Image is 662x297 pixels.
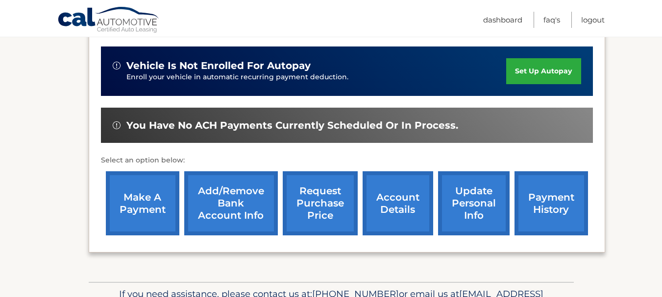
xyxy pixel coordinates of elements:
a: payment history [515,171,588,235]
a: account details [363,171,433,235]
img: alert-white.svg [113,62,121,69]
p: Select an option below: [101,155,593,166]
span: You have no ACH payments currently scheduled or in process. [126,119,458,132]
p: Enroll your vehicle in automatic recurring payment deduction. [126,72,507,83]
img: alert-white.svg [113,121,121,129]
a: set up autopay [506,58,581,84]
a: Logout [581,12,605,28]
span: vehicle is not enrolled for autopay [126,60,311,72]
a: request purchase price [283,171,358,235]
a: Cal Automotive [57,6,160,35]
a: Dashboard [483,12,522,28]
a: Add/Remove bank account info [184,171,278,235]
a: make a payment [106,171,179,235]
a: update personal info [438,171,510,235]
a: FAQ's [543,12,560,28]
